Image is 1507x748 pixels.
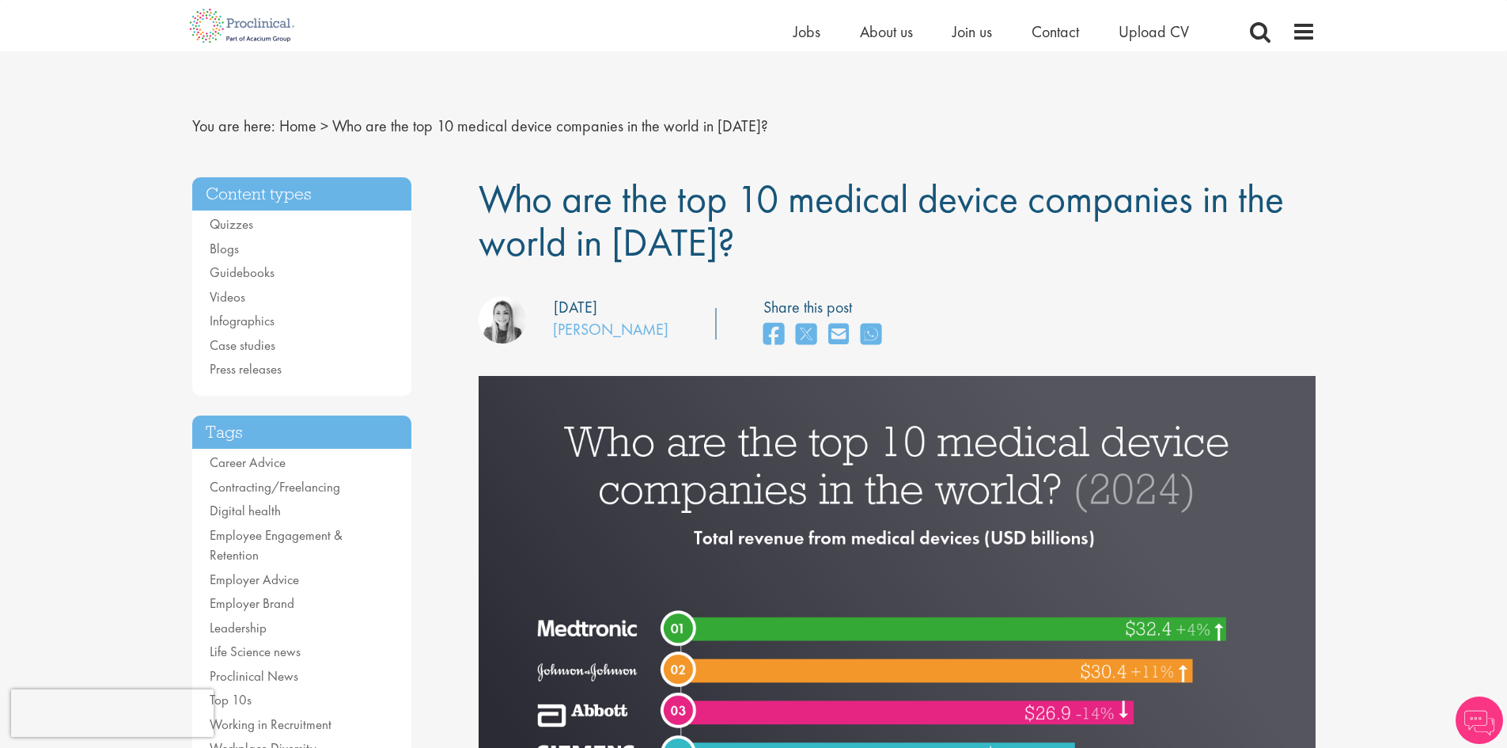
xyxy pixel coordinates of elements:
span: Who are the top 10 medical device companies in the world in [DATE]? [332,116,768,136]
span: You are here: [192,116,275,136]
a: Employee Engagement & Retention [210,526,343,564]
a: Upload CV [1119,21,1189,42]
a: share on facebook [763,318,784,352]
a: Press releases [210,360,282,378]
a: Life Science news [210,643,301,660]
a: share on email [828,318,849,352]
a: share on twitter [796,318,816,352]
a: Digital health [210,502,281,519]
a: [PERSON_NAME] [553,319,668,340]
a: breadcrumb link [279,116,316,136]
span: Who are the top 10 medical device companies in the world in [DATE]? [479,173,1284,268]
a: Leadership [210,619,267,636]
a: Jobs [793,21,820,42]
a: Case studies [210,336,275,354]
a: Contracting/Freelancing [210,478,340,496]
h3: Tags [192,416,412,450]
a: Guidebooks [210,264,275,281]
label: Share this post [763,296,889,319]
a: Employer Brand [210,594,294,612]
a: Working in Recruitment [210,716,331,733]
h3: Content types [192,177,412,211]
a: Career Advice [210,454,286,471]
a: Infographics [210,312,275,329]
a: Proclinical News [210,667,298,685]
a: Employer Advice [210,571,299,588]
img: Hannah Burke [479,296,526,344]
a: Join us [952,21,992,42]
a: Top 10s [210,691,252,708]
div: [DATE] [554,296,597,319]
a: share on whats app [861,318,881,352]
a: Videos [210,288,245,306]
img: Chatbot [1456,697,1503,744]
iframe: reCAPTCHA [11,689,214,737]
a: Blogs [210,240,239,257]
a: Quizzes [210,215,253,233]
a: Contact [1032,21,1079,42]
span: > [320,116,328,136]
a: About us [860,21,913,42]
